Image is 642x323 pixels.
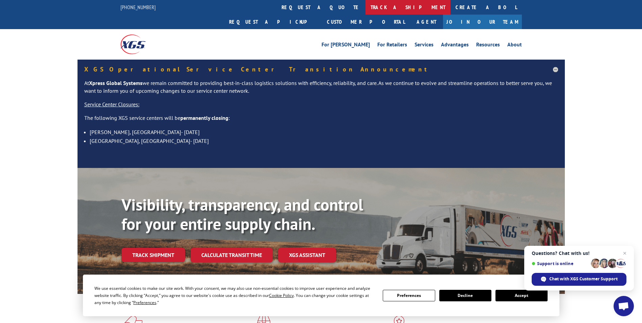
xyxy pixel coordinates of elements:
[278,248,336,262] a: XGS ASSISTANT
[495,290,548,301] button: Accept
[83,275,559,316] div: Cookie Consent Prompt
[532,273,626,286] span: Chat with XGS Customer Support
[84,66,558,72] h5: XGS Operational Service Center Transition Announcement
[90,136,558,145] li: [GEOGRAPHIC_DATA], [GEOGRAPHIC_DATA]- [DATE]
[532,251,626,256] span: Questions? Chat with us!
[84,114,558,128] p: The following XGS service centers will be :
[443,15,522,29] a: Join Our Team
[410,15,443,29] a: Agent
[84,101,139,108] u: Service Center Closures:
[224,15,322,29] a: Request a pickup
[94,285,375,306] div: We use essential cookies to make our site work. With your consent, we may also use non-essential ...
[121,248,185,262] a: Track shipment
[322,15,410,29] a: Customer Portal
[133,300,156,305] span: Preferences
[121,194,363,235] b: Visibility, transparency, and control for your entire supply chain.
[322,42,370,49] a: For [PERSON_NAME]
[532,261,589,266] span: Support is online
[120,4,156,10] a: [PHONE_NUMBER]
[614,296,634,316] a: Open chat
[441,42,469,49] a: Advantages
[549,276,618,282] span: Chat with XGS Customer Support
[439,290,491,301] button: Decline
[507,42,522,49] a: About
[180,114,228,121] strong: permanently closing
[269,293,294,298] span: Cookie Policy
[476,42,500,49] a: Resources
[84,79,558,101] p: At we remain committed to providing best-in-class logistics solutions with efficiency, reliabilit...
[383,290,435,301] button: Preferences
[415,42,434,49] a: Services
[377,42,407,49] a: For Retailers
[191,248,273,262] a: Calculate transit time
[90,128,558,136] li: [PERSON_NAME], [GEOGRAPHIC_DATA]- [DATE]
[89,80,142,86] strong: Xpress Global Systems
